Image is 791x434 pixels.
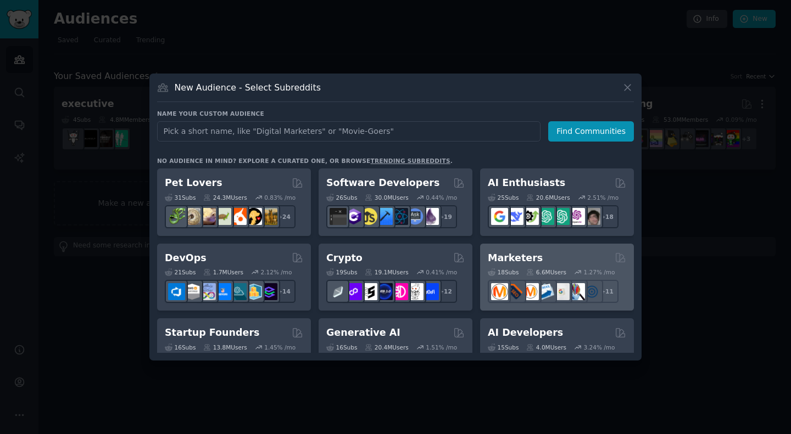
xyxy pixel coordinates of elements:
[360,208,377,225] img: learnjavascript
[587,194,619,201] div: 2.51 % /mo
[272,205,296,228] div: + 24
[488,176,565,190] h2: AI Enthusiasts
[568,283,585,300] img: MarketingResearch
[230,283,247,300] img: platformengineering
[360,283,377,300] img: ethstaker
[345,208,362,225] img: csharp
[584,343,615,351] div: 3.24 % /mo
[261,268,292,276] div: 2.12 % /mo
[157,121,541,142] input: Pick a short name, like "Digital Marketers" or "Movie-Goers"
[488,194,519,201] div: 25 Sub s
[157,157,453,165] div: No audience in mind? Explore a curated one, or browse .
[376,208,393,225] img: iOSProgramming
[406,283,424,300] img: CryptoNews
[203,194,247,201] div: 24.3M Users
[264,343,296,351] div: 1.45 % /mo
[553,208,570,225] img: chatgpt_prompts_
[526,343,566,351] div: 4.0M Users
[422,283,439,300] img: defi_
[260,283,277,300] img: PlatformEngineers
[260,208,277,225] img: dogbreed
[526,194,570,201] div: 20.6M Users
[326,343,357,351] div: 16 Sub s
[537,283,554,300] img: Emailmarketing
[165,268,196,276] div: 21 Sub s
[165,251,207,265] h2: DevOps
[214,208,231,225] img: turtle
[199,208,216,225] img: leopardgeckos
[491,208,508,225] img: GoogleGeminiAI
[488,268,519,276] div: 18 Sub s
[488,251,543,265] h2: Marketers
[157,110,634,117] h3: Name your custom audience
[434,205,457,228] div: + 19
[488,326,563,340] h2: AI Developers
[583,283,600,300] img: OnlineMarketing
[183,283,200,300] img: AWS_Certified_Experts
[522,283,539,300] img: AskMarketing
[434,280,457,303] div: + 12
[506,208,523,225] img: DeepSeek
[391,208,408,225] img: reactnative
[426,268,457,276] div: 0.41 % /mo
[422,208,439,225] img: elixir
[165,343,196,351] div: 16 Sub s
[199,283,216,300] img: Docker_DevOps
[391,283,408,300] img: defiblockchain
[365,343,408,351] div: 20.4M Users
[553,283,570,300] img: googleads
[537,208,554,225] img: chatgpt_promptDesign
[584,268,615,276] div: 1.27 % /mo
[595,280,619,303] div: + 11
[426,194,457,201] div: 0.44 % /mo
[230,208,247,225] img: cockatiel
[203,268,243,276] div: 1.7M Users
[491,283,508,300] img: content_marketing
[165,326,259,340] h2: Startup Founders
[522,208,539,225] img: AItoolsCatalog
[214,283,231,300] img: DevOpsLinks
[203,343,247,351] div: 13.8M Users
[272,280,296,303] div: + 14
[264,194,296,201] div: 0.83 % /mo
[406,208,424,225] img: AskComputerScience
[526,268,566,276] div: 6.6M Users
[168,208,185,225] img: herpetology
[595,205,619,228] div: + 18
[568,208,585,225] img: OpenAIDev
[245,208,262,225] img: PetAdvice
[168,283,185,300] img: azuredevops
[548,121,634,142] button: Find Communities
[330,208,347,225] img: software
[365,268,408,276] div: 19.1M Users
[370,157,450,164] a: trending subreddits
[175,82,321,93] h3: New Audience - Select Subreddits
[426,343,457,351] div: 1.51 % /mo
[326,326,400,340] h2: Generative AI
[165,194,196,201] div: 31 Sub s
[330,283,347,300] img: ethfinance
[326,176,439,190] h2: Software Developers
[165,176,222,190] h2: Pet Lovers
[326,194,357,201] div: 26 Sub s
[326,268,357,276] div: 19 Sub s
[376,283,393,300] img: web3
[326,251,363,265] h2: Crypto
[345,283,362,300] img: 0xPolygon
[583,208,600,225] img: ArtificalIntelligence
[365,194,408,201] div: 30.0M Users
[488,343,519,351] div: 15 Sub s
[245,283,262,300] img: aws_cdk
[506,283,523,300] img: bigseo
[183,208,200,225] img: ballpython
